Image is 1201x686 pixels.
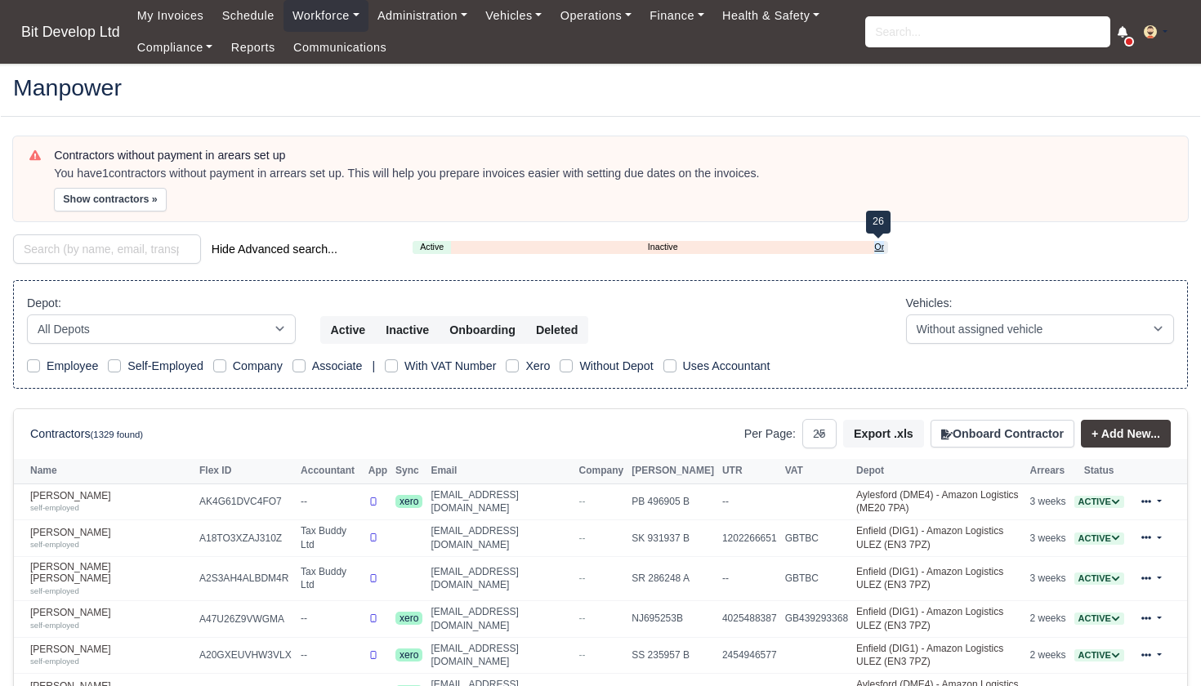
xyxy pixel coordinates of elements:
[195,483,297,520] td: AK4G61DVC4FO7
[718,556,781,600] td: --
[404,357,496,376] label: With VAT Number
[1025,520,1069,557] td: 3 weeks
[13,16,128,48] a: Bit Develop Ltd
[413,240,451,254] a: Active
[364,459,391,483] th: App
[320,316,377,344] button: Active
[439,316,526,344] button: Onboarding
[683,357,770,376] label: Uses Accountant
[426,637,574,674] td: [EMAIL_ADDRESS][DOMAIN_NAME]
[1025,483,1069,520] td: 3 weeks
[195,600,297,637] td: A47U26Z9VWGMA
[1074,572,1124,584] a: Active
[525,316,588,344] button: Deleted
[843,420,924,448] button: Export .xls
[30,586,79,595] small: self-employed
[906,294,953,313] label: Vehicles:
[426,556,574,600] td: [EMAIL_ADDRESS][DOMAIN_NAME]
[856,525,1003,550] a: Enfield (DIG1) - Amazon Logistics ULEZ (EN3 7PZ)
[30,607,191,630] a: [PERSON_NAME] self-employed
[375,316,440,344] button: Inactive
[30,644,191,667] a: [PERSON_NAME] self-employed
[781,520,852,557] td: GBTBC
[14,459,195,483] th: Name
[865,16,1110,47] input: Search...
[718,600,781,637] td: 4025488387
[852,459,1025,483] th: Depot
[426,600,574,637] td: [EMAIL_ADDRESS][DOMAIN_NAME]
[1074,612,1124,624] a: Active
[579,532,586,544] span: --
[744,425,796,443] label: Per Page:
[13,234,201,264] input: Search (by name, email, transporter id) ...
[195,556,297,600] td: A2S3AH4ALBDM4R
[579,357,653,376] label: Without Depot
[297,483,364,520] td: --
[30,503,79,512] small: self-employed
[297,459,364,483] th: Accountant
[54,166,1172,182] div: You have contractors without payment in arrears set up. This will help you prepare invoices easie...
[718,483,781,520] td: --
[718,637,781,674] td: 2454946577
[297,520,364,557] td: Tax Buddy Ltd
[297,637,364,674] td: --
[1074,532,1124,545] span: Active
[54,188,167,212] button: Show contractors »
[47,357,98,376] label: Employee
[13,76,1188,99] h2: Manpower
[856,489,1019,514] a: Aylesford (DME4) - Amazon Logistics (ME20 7PA)
[395,648,422,661] span: xero
[718,520,781,557] td: 1202266651
[866,211,891,234] div: 26
[426,459,574,483] th: Email
[195,520,297,557] td: A18TO3XZAJ310Z
[856,606,1003,631] a: Enfield (DIG1) - Amazon Logistics ULEZ (EN3 7PZ)
[27,294,61,313] label: Depot:
[1070,459,1128,483] th: Status
[627,520,718,557] td: SK 931937 B
[575,459,628,483] th: Company
[127,357,203,376] label: Self-Employed
[54,149,1172,163] h6: Contractors without payment in arears set up
[1025,556,1069,600] td: 3 weeks
[718,459,781,483] th: UTR
[627,556,718,600] td: SR 286248 A
[874,240,883,254] a: Onboarding
[426,520,574,557] td: [EMAIL_ADDRESS][DOMAIN_NAME]
[30,561,191,596] a: [PERSON_NAME] [PERSON_NAME] self-employed
[1074,612,1124,625] span: Active
[781,556,852,600] td: GBTBC
[284,32,396,64] a: Communications
[1081,420,1171,448] a: + Add New...
[1074,649,1124,661] a: Active
[1025,459,1069,483] th: Arrears
[426,483,574,520] td: [EMAIL_ADDRESS][DOMAIN_NAME]
[579,572,586,584] span: --
[372,359,375,372] span: |
[1074,532,1124,544] a: Active
[102,167,109,180] strong: 1
[30,527,191,550] a: [PERSON_NAME] self-employed
[391,459,426,483] th: Sync
[297,600,364,637] td: --
[128,32,222,64] a: Compliance
[1074,649,1124,661] span: Active
[30,621,79,630] small: self-employed
[1119,608,1201,686] div: Chat Widget
[627,637,718,674] td: SS 235957 B
[1074,420,1171,448] div: + Add New...
[30,427,143,441] h6: Contractors
[30,540,79,549] small: self-employed
[781,459,852,483] th: VAT
[931,420,1074,448] button: Onboard Contractor
[195,459,297,483] th: Flex ID
[1,63,1200,116] div: Manpower
[30,657,79,666] small: self-employed
[1074,572,1124,585] span: Active
[451,240,874,254] a: Inactive
[525,357,550,376] label: Xero
[1074,496,1124,508] span: Active
[233,357,283,376] label: Company
[222,32,284,64] a: Reports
